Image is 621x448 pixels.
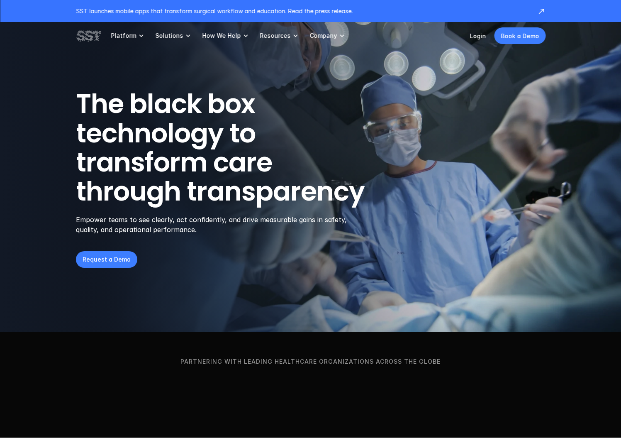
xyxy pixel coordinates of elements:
[155,32,183,39] p: Solutions
[494,27,546,44] a: Book a Demo
[76,7,529,15] p: SST launches mobile apps that transform surgical workflow and education. Read the press release.
[76,215,358,235] p: Empower teams to see clearly, act confidently, and drive measurable gains in safety, quality, and...
[501,32,539,40] p: Book a Demo
[76,89,404,206] h1: The black box technology to transform care through transparency
[14,357,607,366] p: Partnering with leading healthcare organizations across the globe
[83,255,131,264] p: Request a Demo
[111,22,145,49] a: Platform
[76,251,137,268] a: Request a Demo
[470,32,486,39] a: Login
[111,32,136,39] p: Platform
[309,32,337,39] p: Company
[260,32,290,39] p: Resources
[202,32,241,39] p: How We Help
[76,29,101,43] img: SST logo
